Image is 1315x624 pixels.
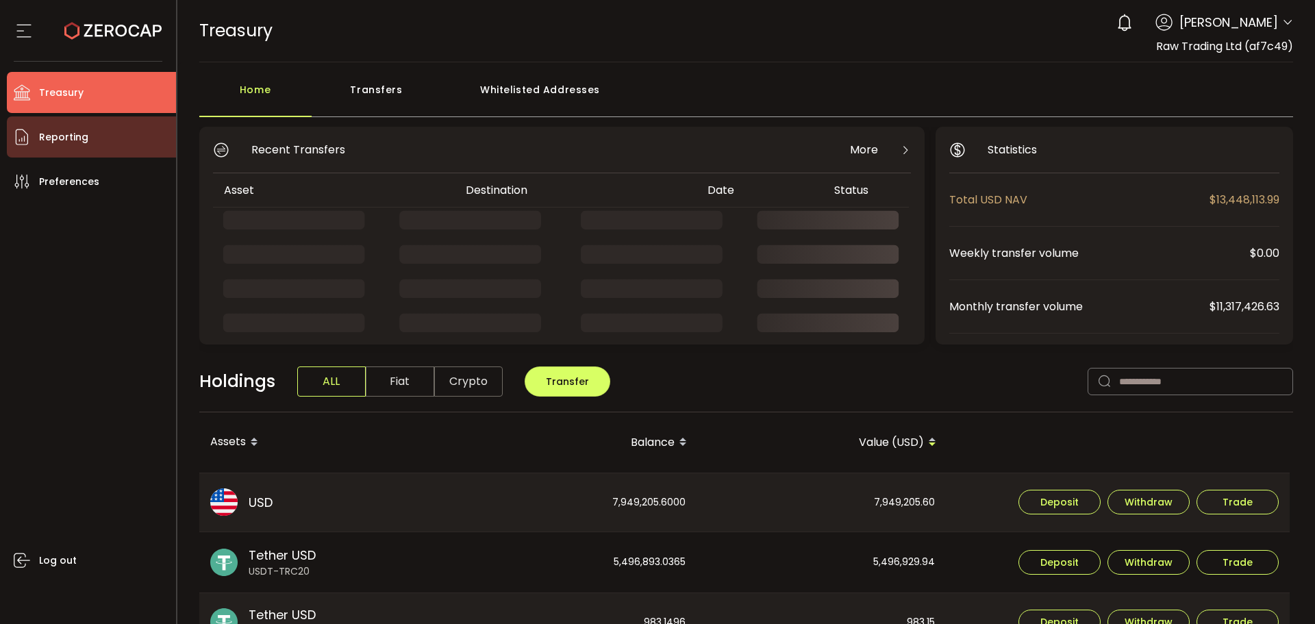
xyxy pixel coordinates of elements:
div: Value (USD) [698,431,947,454]
span: $11,317,426.63 [1210,298,1279,315]
span: Deposit [1040,497,1079,507]
button: Transfer [525,366,610,397]
div: Transfers [312,76,442,117]
span: Tether USD [249,606,316,624]
span: $13,448,113.99 [1210,191,1279,208]
button: Withdraw [1107,550,1190,575]
span: Fiat [366,366,434,397]
span: ALL [297,366,366,397]
span: [PERSON_NAME] [1179,13,1278,32]
span: Monthly transfer volume [949,298,1210,315]
span: Recent Transfers [251,141,345,158]
div: Home [199,76,312,117]
button: Withdraw [1107,490,1190,514]
div: Balance [449,431,698,454]
div: Assets [199,431,449,454]
span: Deposit [1040,558,1079,567]
div: Date [697,182,823,198]
div: 7,949,205.6000 [449,473,697,532]
span: $0.00 [1250,245,1279,262]
img: usdt_portfolio.svg [210,549,238,576]
img: usd_portfolio.svg [210,488,238,516]
span: Withdraw [1125,558,1173,567]
span: USDT-TRC20 [249,564,316,579]
span: Preferences [39,172,99,192]
span: Total USD NAV [949,191,1210,208]
span: Log out [39,551,77,571]
div: Destination [455,182,697,198]
span: Tether USD [249,546,316,564]
span: Treasury [199,18,273,42]
span: Reporting [39,127,88,147]
span: Crypto [434,366,503,397]
div: Status [823,182,909,198]
span: Withdraw [1125,497,1173,507]
span: Holdings [199,369,275,395]
div: Asset [213,182,455,198]
span: USD [249,493,273,512]
div: 5,496,893.0365 [449,532,697,592]
span: Raw Trading Ltd (af7c49) [1156,38,1293,54]
span: Treasury [39,83,84,103]
span: Statistics [988,141,1037,158]
span: Weekly transfer volume [949,245,1250,262]
span: Transfer [546,375,589,388]
div: 7,949,205.60 [698,473,946,532]
div: 5,496,929.94 [698,532,946,592]
iframe: Chat Widget [1155,476,1315,624]
span: More [850,141,878,158]
div: Whitelisted Addresses [442,76,639,117]
button: Deposit [1018,490,1101,514]
button: Deposit [1018,550,1101,575]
